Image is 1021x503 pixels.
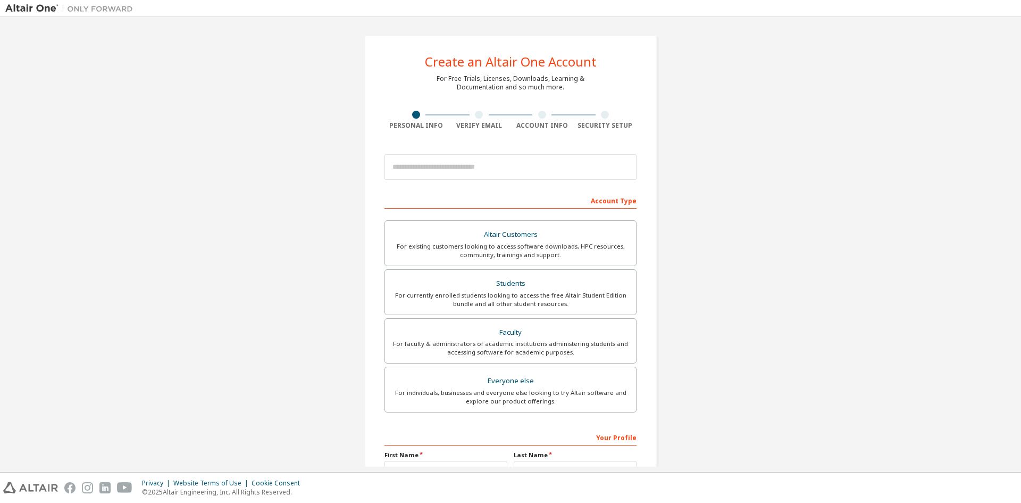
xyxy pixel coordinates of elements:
[574,121,637,130] div: Security Setup
[391,276,630,291] div: Students
[384,451,507,459] label: First Name
[5,3,138,14] img: Altair One
[391,291,630,308] div: For currently enrolled students looking to access the free Altair Student Edition bundle and all ...
[391,242,630,259] div: For existing customers looking to access software downloads, HPC resources, community, trainings ...
[391,340,630,357] div: For faculty & administrators of academic institutions administering students and accessing softwa...
[391,227,630,242] div: Altair Customers
[391,374,630,389] div: Everyone else
[425,55,597,68] div: Create an Altair One Account
[252,479,306,488] div: Cookie Consent
[514,451,637,459] label: Last Name
[142,488,306,497] p: © 2025 Altair Engineering, Inc. All Rights Reserved.
[391,389,630,406] div: For individuals, businesses and everyone else looking to try Altair software and explore our prod...
[384,428,637,446] div: Your Profile
[82,482,93,493] img: instagram.svg
[448,121,511,130] div: Verify Email
[391,325,630,340] div: Faculty
[384,121,448,130] div: Personal Info
[142,479,173,488] div: Privacy
[510,121,574,130] div: Account Info
[173,479,252,488] div: Website Terms of Use
[64,482,76,493] img: facebook.svg
[384,192,637,209] div: Account Type
[99,482,111,493] img: linkedin.svg
[437,75,584,92] div: For Free Trials, Licenses, Downloads, Learning & Documentation and so much more.
[3,482,58,493] img: altair_logo.svg
[117,482,132,493] img: youtube.svg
